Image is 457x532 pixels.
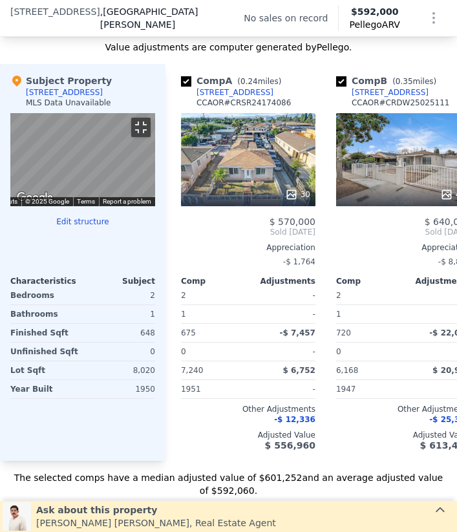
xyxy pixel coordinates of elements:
div: [STREET_ADDRESS] [352,87,429,98]
div: Appreciation [181,242,315,253]
img: Leo Gutierrez [3,502,31,531]
a: Open this area in Google Maps (opens a new window) [14,189,56,206]
div: Comp [336,276,403,286]
div: CCAOR # CRDW25025111 [352,98,450,108]
span: $ 570,000 [270,217,315,227]
div: - [251,305,315,323]
div: [STREET_ADDRESS] [197,87,273,98]
div: Adjustments [248,276,315,286]
span: 720 [336,328,351,337]
div: Other Adjustments [181,404,315,414]
div: - [251,343,315,361]
span: -$ 7,457 [280,328,315,337]
div: MLS Data Unavailable [26,98,111,108]
img: Google [14,189,56,206]
span: 0.24 [240,77,258,86]
button: Edit structure [10,217,155,227]
div: 1 [336,305,401,323]
div: Ask about this property [36,504,276,516]
div: Lot Sqft [10,361,80,379]
span: $ 6,752 [283,366,315,375]
span: Sold [DATE] [181,227,315,237]
span: $592,000 [351,6,399,17]
a: [STREET_ADDRESS] [336,87,429,98]
button: Toggle fullscreen view [131,118,151,137]
span: 0.35 [396,77,413,86]
div: Finished Sqft [10,324,80,342]
span: -$ 1,764 [283,257,315,266]
div: No sales on record [244,12,338,25]
span: $ 556,960 [265,440,315,451]
span: Pellego ARV [349,18,400,31]
div: CCAOR # CRSR24174086 [197,98,291,108]
a: Terms (opens in new tab) [77,198,95,205]
span: [STREET_ADDRESS] [10,5,100,31]
div: 30 [285,188,310,201]
span: ( miles) [232,77,286,86]
div: 1 [85,305,155,323]
span: , [GEOGRAPHIC_DATA][PERSON_NAME] [100,5,233,31]
div: Year Built [10,380,80,398]
div: 1 [181,305,246,323]
span: © 2025 Google [25,198,69,205]
div: 648 [85,324,155,342]
div: 1951 [181,380,246,398]
div: Characteristics [10,276,83,286]
div: 1947 [336,380,401,398]
div: Map [10,113,155,206]
div: Bedrooms [10,286,80,304]
div: Comp [181,276,248,286]
div: Subject [83,276,155,286]
div: Unfinished Sqft [10,343,80,361]
span: 0 [181,347,186,356]
div: 0 [85,343,155,361]
div: Bathrooms [10,305,80,323]
div: [STREET_ADDRESS] [26,87,103,98]
div: - [251,380,315,398]
div: Comp A [181,74,286,87]
div: 1950 [85,380,155,398]
div: Subject Property [10,74,112,87]
div: Adjusted Value [181,430,315,440]
span: ( miles) [387,77,441,86]
a: Report a problem [103,198,151,205]
div: [PERSON_NAME] [PERSON_NAME] , Real Estate Agent [36,516,276,529]
span: 675 [181,328,196,337]
a: [STREET_ADDRESS] [181,87,273,98]
span: 7,240 [181,366,203,375]
span: 6,168 [336,366,358,375]
span: -$ 12,336 [274,415,315,424]
span: 2 [181,291,186,300]
button: Show Options [421,5,447,31]
div: Comp B [336,74,441,87]
div: 2 [85,286,155,304]
div: - [251,286,315,304]
span: 0 [336,347,341,356]
div: Street View [10,113,155,206]
div: 8,020 [85,361,155,379]
span: 2 [336,291,341,300]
